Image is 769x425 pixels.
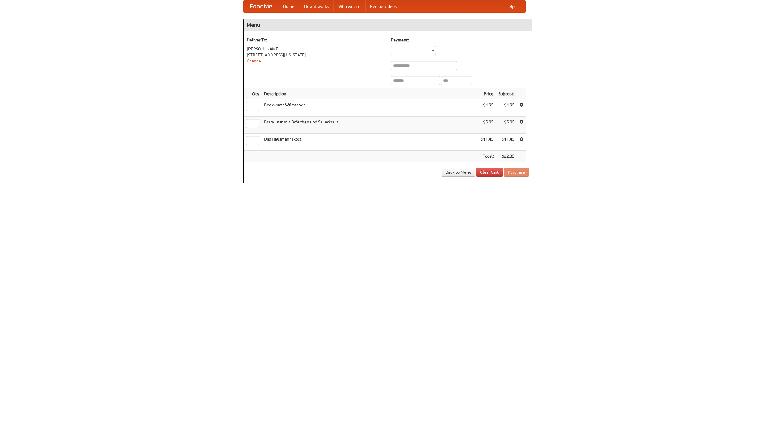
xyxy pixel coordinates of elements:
[244,0,278,12] a: FoodMe
[478,88,496,99] th: Price
[278,0,299,12] a: Home
[262,88,478,99] th: Description
[501,0,519,12] a: Help
[247,52,385,58] div: [STREET_ADDRESS][US_STATE]
[504,168,529,177] button: Purchase
[496,99,517,117] td: $4.95
[478,99,496,117] td: $4.95
[478,134,496,151] td: $11.45
[496,117,517,134] td: $5.95
[262,99,478,117] td: Bockwurst Würstchen
[391,37,529,43] h5: Payment:
[299,0,333,12] a: How it works
[244,88,262,99] th: Qty
[365,0,401,12] a: Recipe videos
[496,88,517,99] th: Subtotal
[262,134,478,151] td: Das Hausmannskost
[262,117,478,134] td: Bratwurst mit Brötchen und Sauerkraut
[333,0,365,12] a: Who we are
[247,59,261,63] a: Change
[478,117,496,134] td: $5.95
[247,37,385,43] h5: Deliver To:
[442,168,475,177] a: Back to Menu
[476,168,503,177] a: Clear Cart
[478,151,496,162] th: Total:
[496,151,517,162] th: $22.35
[244,19,532,31] h4: Menu
[496,134,517,151] td: $11.45
[247,46,385,52] div: [PERSON_NAME]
